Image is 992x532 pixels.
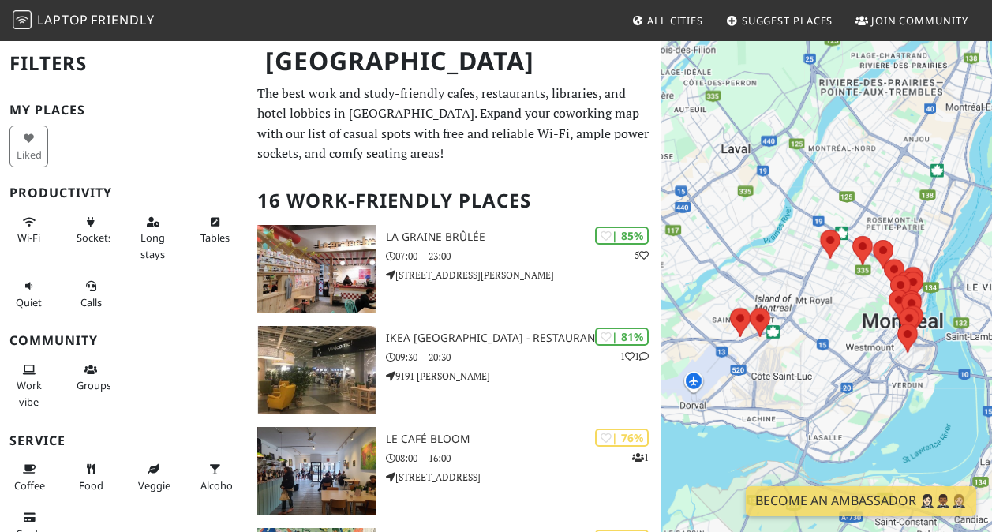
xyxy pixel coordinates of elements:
span: Long stays [140,230,165,260]
button: Long stays [133,209,172,267]
span: Video/audio calls [80,295,102,309]
a: LaptopFriendly LaptopFriendly [13,7,155,35]
div: | 85% [595,227,649,245]
button: Food [72,456,110,498]
h2: 16 Work-Friendly Places [257,177,652,225]
p: 07:00 – 23:00 [386,249,661,264]
button: Work vibe [9,357,48,414]
h2: Filters [9,39,238,88]
button: Tables [196,209,234,251]
a: Suggest Places [720,6,840,35]
span: Power sockets [77,230,113,245]
h1: [GEOGRAPHIC_DATA] [253,39,658,83]
img: La graine brûlée [257,225,376,313]
h3: Le Café Bloom [386,433,661,446]
span: Suggest Places [742,13,833,28]
span: Coffee [14,478,45,493]
p: The best work and study-friendly cafes, restaurants, libraries, and hotel lobbies in [GEOGRAPHIC_... [257,84,652,164]
button: Alcohol [196,456,234,498]
span: Stable Wi-Fi [17,230,40,245]
h3: Service [9,433,238,448]
p: 9191 [PERSON_NAME] [386,369,661,384]
a: Le Café Bloom | 76% 1 Le Café Bloom 08:00 – 16:00 [STREET_ADDRESS] [248,427,661,515]
h3: IKEA [GEOGRAPHIC_DATA] - Restaurant [386,332,661,345]
button: Wi-Fi [9,209,48,251]
span: Quiet [16,295,42,309]
button: Veggie [133,456,172,498]
h3: Productivity [9,185,238,200]
p: 5 [635,248,649,263]
a: IKEA Montreal - Restaurant | 81% 11 IKEA [GEOGRAPHIC_DATA] - Restaurant 09:30 – 20:30 9191 [PERSO... [248,326,661,414]
button: Groups [72,357,110,399]
img: Le Café Bloom [257,427,376,515]
span: People working [17,378,42,408]
p: 09:30 – 20:30 [386,350,661,365]
span: Food [79,478,103,493]
span: Friendly [91,11,154,28]
img: IKEA Montreal - Restaurant [257,326,376,414]
p: 1 1 [620,349,649,364]
img: LaptopFriendly [13,10,32,29]
a: Join Community [849,6,975,35]
span: All Cities [647,13,703,28]
button: Sockets [72,209,110,251]
h3: La graine brûlée [386,230,661,244]
button: Quiet [9,273,48,315]
button: Calls [72,273,110,315]
span: Veggie [138,478,170,493]
a: All Cities [625,6,709,35]
p: [STREET_ADDRESS][PERSON_NAME] [386,268,661,283]
span: Laptop [37,11,88,28]
span: Join Community [871,13,968,28]
a: La graine brûlée | 85% 5 La graine brûlée 07:00 – 23:00 [STREET_ADDRESS][PERSON_NAME] [248,225,661,313]
h3: My Places [9,103,238,118]
a: Become an Ambassador 🤵🏻‍♀️🤵🏾‍♂️🤵🏼‍♀️ [746,486,976,516]
p: 08:00 – 16:00 [386,451,661,466]
button: Coffee [9,456,48,498]
p: [STREET_ADDRESS] [386,470,661,485]
div: | 76% [595,429,649,447]
div: | 81% [595,328,649,346]
span: Group tables [77,378,111,392]
p: 1 [632,450,649,465]
span: Work-friendly tables [200,230,230,245]
h3: Community [9,333,238,348]
span: Alcohol [200,478,235,493]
